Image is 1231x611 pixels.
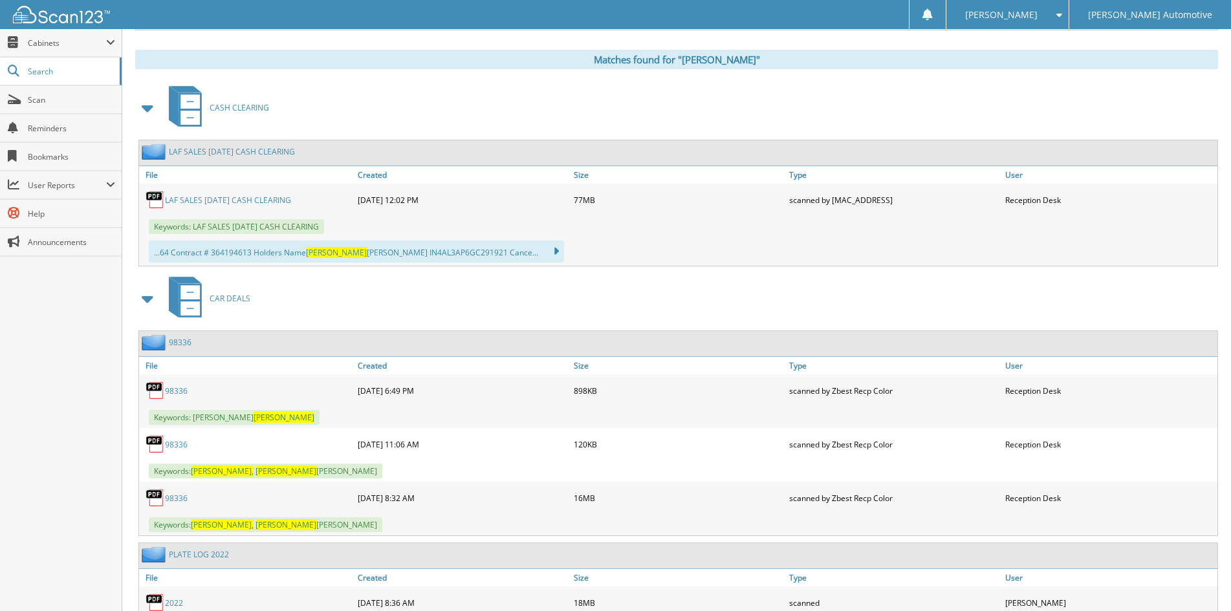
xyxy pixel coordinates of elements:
[965,11,1038,19] span: [PERSON_NAME]
[786,485,1001,511] div: scanned by Zbest Recp Color
[571,485,786,511] div: 16MB
[786,378,1001,403] div: scanned by Zbest Recp Color
[354,357,570,374] a: Created
[165,493,188,504] a: 98336
[786,166,1001,184] a: Type
[161,82,269,133] a: CASH CLEARING
[354,378,570,403] div: [DATE] 6:49 PM
[786,431,1001,457] div: scanned by Zbest Recp Color
[571,431,786,457] div: 120KB
[146,381,165,400] img: PDF.png
[786,569,1001,586] a: Type
[354,166,570,184] a: Created
[1002,378,1217,403] div: Reception Desk
[146,190,165,209] img: PDF.png
[571,187,786,213] div: 77MB
[256,466,316,477] span: [PERSON_NAME]
[169,549,229,560] a: PLATE LOG 2022
[28,123,115,134] span: Reminders
[28,151,115,162] span: Bookmarks
[1002,166,1217,184] a: User
[28,66,113,77] span: Search
[146,488,165,508] img: PDF.png
[149,517,382,532] span: Keywords: [PERSON_NAME]
[354,485,570,511] div: [DATE] 8:32 AM
[142,334,169,350] img: folder2.png
[28,38,106,48] span: Cabinets
[28,237,115,248] span: Announcements
[571,357,786,374] a: Size
[1002,431,1217,457] div: Reception Desk
[306,247,367,258] span: [PERSON_NAME]
[191,466,254,477] span: [PERSON_NAME],
[786,187,1001,213] div: scanned by [MAC_ADDRESS]
[165,597,183,608] a: 2022
[165,195,291,206] a: LAF SALES [DATE] CASH CLEARING
[161,273,250,324] a: CAR DEALS
[165,385,188,396] a: 98336
[256,519,316,530] span: [PERSON_NAME]
[210,293,250,304] span: CAR DEALS
[786,357,1001,374] a: Type
[149,219,324,234] span: Keywords: LAF SALES [DATE] CASH CLEARING
[354,569,570,586] a: Created
[165,439,188,450] a: 98336
[210,102,269,113] span: CASH CLEARING
[135,50,1218,69] div: Matches found for "[PERSON_NAME]"
[1002,485,1217,511] div: Reception Desk
[571,166,786,184] a: Size
[142,144,169,160] img: folder2.png
[28,180,106,191] span: User Reports
[571,378,786,403] div: 898KB
[139,569,354,586] a: File
[139,357,354,374] a: File
[149,241,564,263] div: ...64 Contract # 364194613 Holders Name [PERSON_NAME] IN4AL3AP6GC291921 Cance...
[1002,357,1217,374] a: User
[146,434,165,454] img: PDF.png
[1088,11,1212,19] span: [PERSON_NAME] Automotive
[1166,549,1231,611] iframe: Chat Widget
[142,546,169,563] img: folder2.png
[13,6,110,23] img: scan123-logo-white.svg
[149,410,320,425] span: Keywords: [PERSON_NAME]
[254,412,314,423] span: [PERSON_NAME]
[169,337,191,348] a: 98336
[149,464,382,478] span: Keywords: [PERSON_NAME]
[169,146,295,157] a: LAF SALES [DATE] CASH CLEARING
[28,94,115,105] span: Scan
[139,166,354,184] a: File
[1002,187,1217,213] div: Reception Desk
[28,208,115,219] span: Help
[571,569,786,586] a: Size
[1002,569,1217,586] a: User
[354,187,570,213] div: [DATE] 12:02 PM
[191,519,254,530] span: [PERSON_NAME],
[354,431,570,457] div: [DATE] 11:06 AM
